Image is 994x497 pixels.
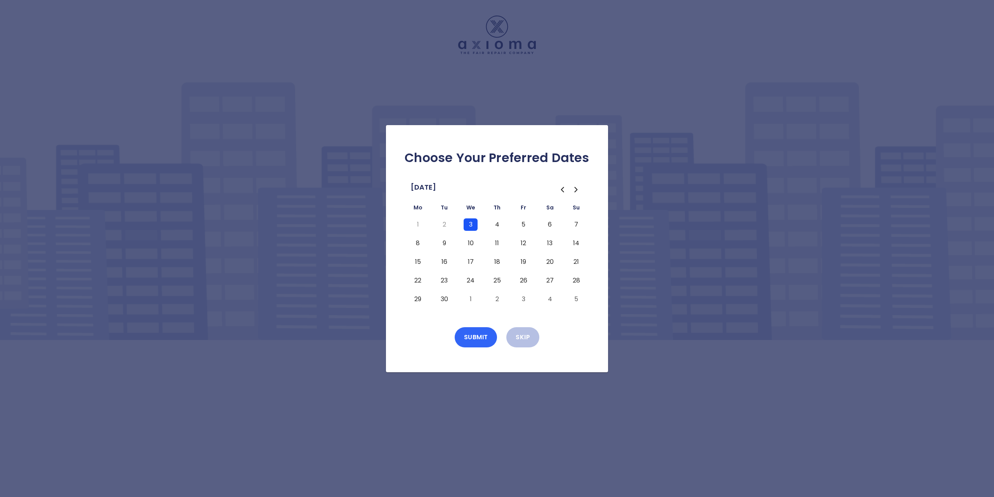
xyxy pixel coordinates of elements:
[437,274,451,287] button: Tuesday, September 23rd, 2025
[569,293,583,305] button: Sunday, October 5th, 2025
[555,183,569,197] button: Go to the Previous Month
[516,237,530,249] button: Friday, September 12th, 2025
[484,203,510,215] th: Thursday
[490,293,504,305] button: Thursday, October 2nd, 2025
[464,256,478,268] button: Wednesday, September 17th, 2025
[455,327,497,347] button: Submit
[543,293,557,305] button: Saturday, October 4th, 2025
[437,237,451,249] button: Tuesday, September 9th, 2025
[569,256,583,268] button: Sunday, September 21st, 2025
[405,203,431,215] th: Monday
[411,293,425,305] button: Monday, September 29th, 2025
[411,274,425,287] button: Monday, September 22nd, 2025
[569,183,583,197] button: Go to the Next Month
[437,293,451,305] button: Tuesday, September 30th, 2025
[543,237,557,249] button: Saturday, September 13th, 2025
[569,237,583,249] button: Sunday, September 14th, 2025
[490,237,504,249] button: Thursday, September 11th, 2025
[431,203,457,215] th: Tuesday
[490,218,504,231] button: Thursday, September 4th, 2025
[464,218,478,231] button: Wednesday, September 3rd, 2025, selected
[516,293,530,305] button: Friday, October 3rd, 2025
[398,150,596,166] h2: Choose Your Preferred Dates
[510,203,537,215] th: Friday
[516,256,530,268] button: Friday, September 19th, 2025
[437,256,451,268] button: Tuesday, September 16th, 2025
[569,274,583,287] button: Sunday, September 28th, 2025
[516,218,530,231] button: Friday, September 5th, 2025
[543,256,557,268] button: Saturday, September 20th, 2025
[537,203,563,215] th: Saturday
[464,274,478,287] button: Wednesday, September 24th, 2025
[543,274,557,287] button: Saturday, September 27th, 2025
[516,274,530,287] button: Friday, September 26th, 2025
[405,203,589,309] table: September 2025
[490,274,504,287] button: Thursday, September 25th, 2025
[458,16,536,54] img: Logo
[506,327,539,347] button: Skip
[457,203,484,215] th: Wednesday
[569,218,583,231] button: Sunday, September 7th, 2025
[464,237,478,249] button: Wednesday, September 10th, 2025
[543,218,557,231] button: Saturday, September 6th, 2025
[563,203,589,215] th: Sunday
[411,256,425,268] button: Monday, September 15th, 2025
[411,181,436,194] span: [DATE]
[437,218,451,231] button: Tuesday, September 2nd, 2025
[411,237,425,249] button: Monday, September 8th, 2025
[490,256,504,268] button: Thursday, September 18th, 2025
[464,293,478,305] button: Wednesday, October 1st, 2025
[411,218,425,231] button: Monday, September 1st, 2025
